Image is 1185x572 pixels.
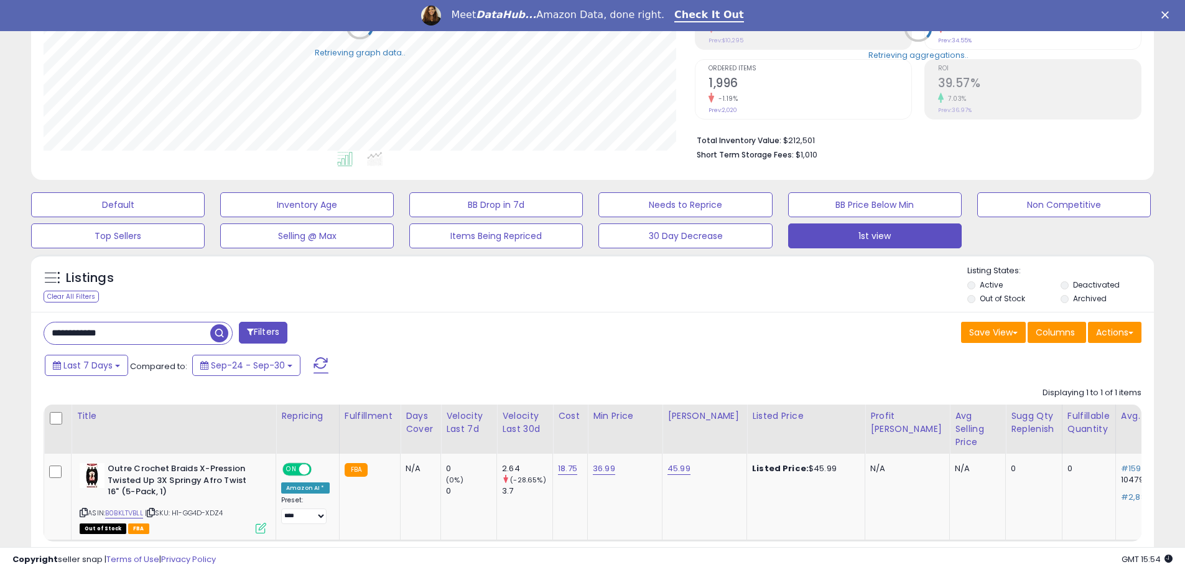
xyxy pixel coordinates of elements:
div: 0 [446,485,496,497]
div: Retrieving aggregations.. [868,49,969,60]
button: Inventory Age [220,192,394,217]
div: Profit [PERSON_NAME] [870,410,944,436]
p: Listing States: [967,265,1154,277]
div: Repricing [281,410,334,423]
div: Velocity Last 30d [502,410,547,436]
a: Check It Out [674,9,744,22]
span: ON [284,464,299,475]
th: Please note that this number is a calculation based on your required days of coverage and your ve... [1006,405,1062,454]
button: Non Competitive [977,192,1151,217]
div: Listed Price [752,410,860,423]
button: Selling @ Max [220,223,394,248]
a: 36.99 [593,462,615,475]
div: Fulfillment [345,410,395,423]
div: N/A [870,463,940,474]
div: 0 [446,463,496,474]
span: | SKU: H1-GG4D-XDZ4 [145,508,223,518]
label: Archived [1073,293,1107,304]
div: Amazon AI * [281,482,330,494]
div: seller snap | | [12,554,216,566]
small: FBA [345,463,368,477]
button: Needs to Reprice [598,192,772,217]
span: #159,499 [1121,462,1159,474]
div: Clear All Filters [44,291,99,302]
i: DataHub... [476,9,536,21]
small: (0%) [446,475,463,485]
span: Columns [1036,326,1075,339]
a: B0BKLTVBLL [105,508,143,518]
a: 45.99 [667,462,690,475]
label: Out of Stock [980,293,1025,304]
div: Avg Selling Price [955,410,1000,449]
span: 2025-10-8 15:54 GMT [1122,553,1173,565]
div: Retrieving graph data.. [315,47,406,58]
a: Terms of Use [106,553,159,565]
div: 0 [1011,463,1053,474]
div: ASIN: [80,463,266,532]
button: Top Sellers [31,223,205,248]
span: Last 7 Days [63,359,113,372]
div: [PERSON_NAME] [667,410,741,423]
div: Preset: [281,496,330,524]
div: Title [77,410,271,423]
button: BB Price Below Min [788,192,962,217]
div: Velocity Last 7d [446,410,491,436]
a: Privacy Policy [161,553,216,565]
a: 18.75 [558,462,577,475]
b: Outre Crochet Braids X-Pression Twisted Up 3X Springy Afro Twist 16" (5-Pack, 1) [108,463,259,501]
button: Default [31,192,205,217]
button: 30 Day Decrease [598,223,772,248]
h5: Listings [66,270,114,287]
label: Active [980,279,1003,290]
button: Actions [1088,322,1141,343]
div: N/A [955,463,996,474]
button: Sep-24 - Sep-30 [192,355,300,376]
strong: Copyright [12,553,58,565]
div: Displaying 1 to 1 of 1 items [1043,387,1141,399]
span: All listings that are currently out of stock and unavailable for purchase on Amazon [80,523,126,534]
button: Last 7 Days [45,355,128,376]
div: Fulfillable Quantity [1067,410,1110,436]
span: Compared to: [130,360,187,372]
div: $45.99 [752,463,855,474]
span: FBA [128,523,149,534]
button: Items Being Repriced [409,223,583,248]
div: 0 [1067,463,1106,474]
button: 1st view [788,223,962,248]
span: #2,883 [1121,491,1151,503]
img: Profile image for Georgie [421,6,441,26]
div: 3.7 [502,485,552,497]
div: Meet Amazon Data, done right. [451,9,664,21]
div: Days Cover [406,410,435,436]
div: N/A [406,463,431,474]
button: Columns [1028,322,1086,343]
button: Save View [961,322,1026,343]
span: Sep-24 - Sep-30 [211,359,285,372]
div: 2.64 [502,463,552,474]
div: Min Price [593,410,657,423]
div: Sugg Qty Replenish [1011,410,1057,436]
img: 514tIjvkVCL._SL40_.jpg [80,463,105,488]
label: Deactivated [1073,279,1120,290]
button: BB Drop in 7d [409,192,583,217]
div: Close [1161,11,1174,19]
div: Cost [558,410,582,423]
small: (-28.65%) [510,475,546,485]
b: Listed Price: [752,462,809,474]
button: Filters [239,322,287,344]
span: OFF [310,464,330,475]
